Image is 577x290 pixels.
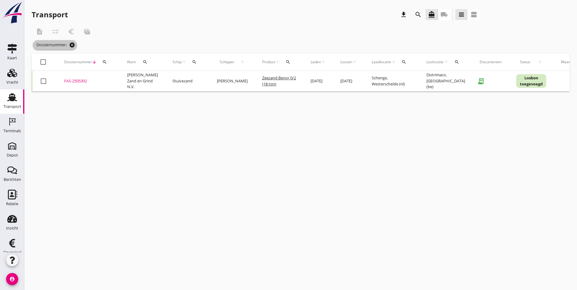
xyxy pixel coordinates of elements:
td: [PERSON_NAME] [210,71,255,91]
i: search [286,60,290,64]
i: arrow_upward [534,60,546,64]
div: Depot [7,153,18,157]
i: arrow_upward [321,60,326,64]
i: search [192,60,197,64]
i: arrow_upward [444,60,449,64]
div: FAS-2505392 [64,78,113,84]
i: arrow_downward [92,60,97,64]
div: Berichten [4,178,21,181]
div: Documenten [480,59,502,65]
i: search [401,60,406,64]
i: arrow_upward [182,60,186,64]
i: view_headline [458,11,465,18]
span: Loslocatie [426,59,444,65]
div: Losbon toegevoegd [516,74,546,88]
i: download [400,11,407,18]
span: Schipper [217,59,237,65]
div: Relatie [6,202,18,206]
i: search [415,11,422,18]
div: Vracht [6,80,18,84]
i: account_circle [6,273,18,285]
span: Laadlocatie [372,59,391,65]
img: logo-small.a267ee39.svg [1,2,23,24]
i: local_shipping [440,11,448,18]
span: Schip [172,59,182,65]
i: search [143,60,148,64]
td: [PERSON_NAME] Zand en Grind N.V. [120,71,165,91]
i: view_agenda [470,11,478,18]
i: cancel [69,42,75,48]
td: Schenge, Westerschelde (nl) [364,71,419,91]
span: Dossiernummer: [33,40,77,50]
div: Kaart [7,56,17,60]
div: Financieel [3,250,21,254]
td: Distrimaco, [GEOGRAPHIC_DATA] (be) [419,71,472,91]
i: search [102,60,107,64]
i: arrow_upward [391,60,396,64]
i: directions_boat [428,11,435,18]
i: receipt_long [475,75,487,87]
div: Terminals [3,129,21,133]
i: arrow_upward [275,60,280,64]
span: Product [262,59,275,65]
div: Inzicht [6,226,18,230]
td: [DATE] [333,71,364,91]
div: Transport [32,10,68,19]
i: arrow_upward [352,60,357,64]
div: Transport [3,105,21,109]
span: Zeezand Benor 0/2 (18 ton) [262,75,296,87]
span: Laden [311,59,321,65]
td: Stuivezand [165,71,210,91]
span: Lossen [340,59,352,65]
span: Dossiernummer [64,59,92,65]
i: search [454,60,459,64]
div: Klant [127,55,158,69]
i: arrow_upward [237,60,248,64]
span: Status [516,59,534,65]
td: [DATE] [303,71,333,91]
